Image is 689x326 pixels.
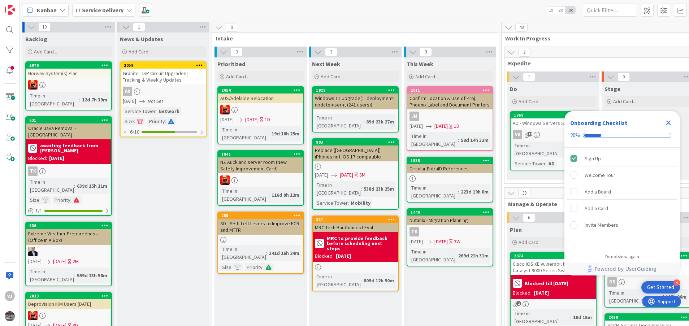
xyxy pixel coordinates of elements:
span: Next Week [312,60,340,68]
b: awaiting feedback from [PERSON_NAME] [40,143,109,153]
div: 4 [673,279,680,286]
div: Welcome Tour is incomplete. [567,167,677,183]
div: Footer [564,262,680,275]
div: Windows 11 Upgrade(1. deployment-update-user-it (241 users)) [313,94,398,109]
span: Do [510,85,517,92]
span: : [79,96,80,104]
div: Size [220,263,231,271]
span: 3 [325,48,337,56]
div: 631Oracle Java Removal - [GEOGRAPHIC_DATA] [26,117,111,139]
div: Time in [GEOGRAPHIC_DATA] [513,142,561,157]
span: 1x [546,6,556,14]
div: Priority [245,263,263,271]
div: 223d 19h 8m [459,188,490,196]
div: Size [123,117,134,125]
div: NZ Auckland server room (New Safety Improvement Card) [218,157,303,173]
div: [DATE] [49,155,64,162]
div: Time in [GEOGRAPHIC_DATA] [220,126,269,142]
div: VN [26,311,111,320]
span: 9 [226,23,238,32]
div: AD [547,160,556,168]
img: VN [28,80,38,90]
span: : [134,117,135,125]
span: [DATE] [220,116,234,123]
div: [DATE] [534,289,549,297]
div: 1440Nutanix - Migration Planning [407,209,493,225]
b: Blocked till [DATE] [525,281,568,286]
div: 836 [26,222,111,229]
div: 1/1 [26,206,111,215]
div: Time in [GEOGRAPHIC_DATA] [315,273,361,288]
div: 1440 [411,210,493,215]
div: 2059 [121,62,206,69]
div: 1D [265,116,270,123]
span: 6/10 [130,128,139,136]
div: Size [28,196,39,204]
div: Deprovision IKM Users [DATE] [26,299,111,309]
div: 1869AD - Windows Servers SMB1 disable [511,112,596,128]
div: JM [409,112,419,121]
div: Extreme Weather Preparedness (Office In A Box) [26,229,111,245]
div: Replace ([GEOGRAPHIC_DATA]) iPhones not iOS 17 compatible [313,145,398,161]
div: 89d 23h 27m [364,118,396,126]
span: Add Card... [415,73,438,80]
div: Oracle Java Removal - [GEOGRAPHIC_DATA] [26,123,111,139]
div: 341d 16h 24m [267,249,301,257]
span: : [70,196,71,204]
div: Open Get Started checklist, remaining modules: 4 [641,281,680,294]
div: 2033 [26,293,111,299]
div: 836Extreme Weather Preparedness (Office In A Box) [26,222,111,245]
div: SD - SHift Left Levers to Improve FCR and MTTR [218,219,303,235]
span: 3x [565,6,575,14]
span: [DATE] [315,171,328,179]
div: Time in [GEOGRAPHIC_DATA] [513,309,570,325]
span: : [165,117,166,125]
span: : [39,196,40,204]
div: 2011 [411,88,493,93]
div: 2011Confirm Location & Use of Proj. Phoenix Label and Document Printers [407,87,493,109]
div: Checklist Container [564,111,680,275]
div: Onboarding Checklist [570,118,627,127]
div: Blocked: [513,289,532,297]
span: Add Card... [519,98,542,105]
span: [DATE] [28,258,42,265]
span: Powered by UserGuiding [594,265,656,273]
a: Powered by UserGuiding [568,262,676,275]
div: Mobility [349,199,372,207]
div: 12d 7h 39m [80,96,109,104]
div: Time in [GEOGRAPHIC_DATA] [28,268,74,283]
span: : [458,188,459,196]
div: 2074Cisco IOS XE Vulnerabilities on Catalyst 9000 Series Switches [511,253,596,275]
div: AR [121,87,206,96]
div: Time in [GEOGRAPHIC_DATA] [607,289,658,305]
div: 2054 [221,88,303,93]
span: 6 [523,213,535,222]
b: IT Service Delivery [75,6,123,14]
div: VN [218,105,303,114]
span: : [361,277,362,284]
div: 1928 [313,87,398,94]
span: : [361,185,362,193]
div: TK [407,227,493,236]
div: Do not show again [605,254,639,260]
div: 20% [570,132,580,139]
div: 2054 [218,87,303,94]
div: 1440 [407,209,493,216]
div: Time in [GEOGRAPHIC_DATA] [315,181,361,197]
div: Time in [GEOGRAPHIC_DATA] [220,187,269,203]
img: avatar [5,311,15,321]
div: 631 [29,118,111,123]
div: 3W [454,238,460,245]
input: Quick Filter... [583,4,637,17]
div: 836 [29,223,111,228]
div: Circular EntraID References [407,164,493,173]
div: MRC Tech Bar Concept Eval [313,223,398,232]
div: 2074 [511,253,596,259]
div: 1535 [411,158,493,163]
div: 639d 15h 11m [75,182,109,190]
span: 1 [523,73,535,81]
div: Add a Board [585,187,611,196]
div: 90d 23h 15m [562,145,594,153]
div: 1841NZ Auckland server room (New Safety Improvement Card) [218,151,303,173]
span: [DATE] [434,122,448,130]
